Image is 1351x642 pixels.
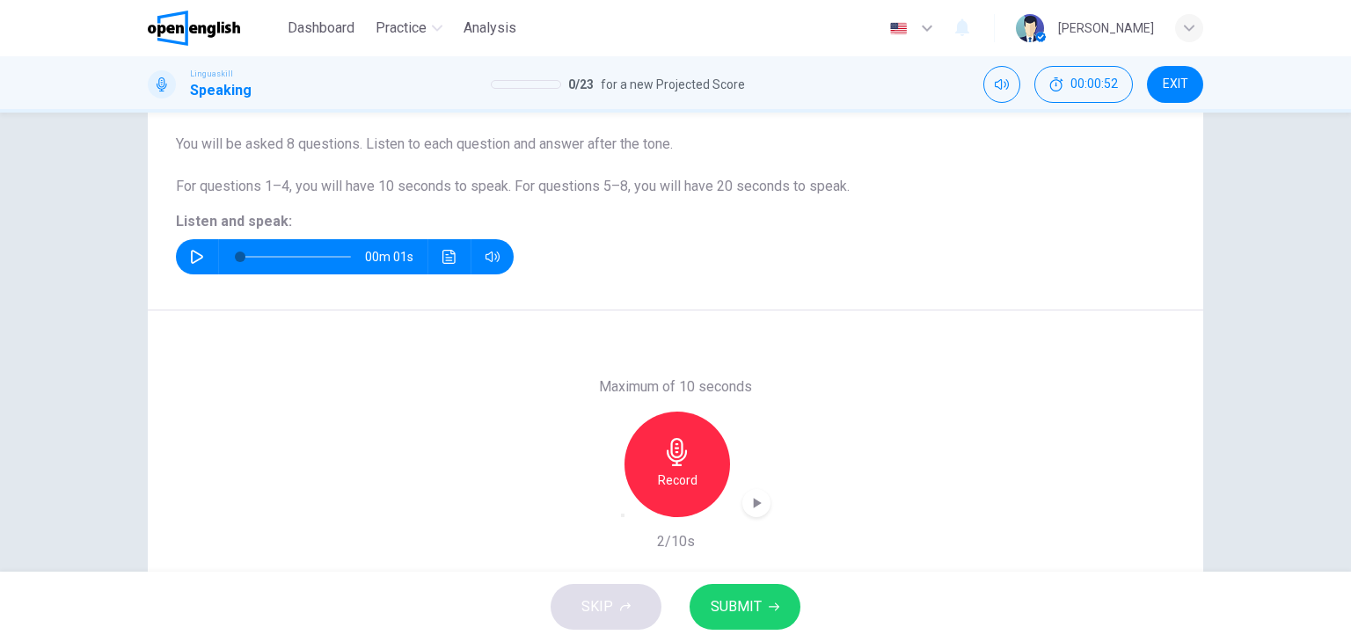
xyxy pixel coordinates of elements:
button: Click to see the audio transcription [435,239,464,274]
button: Record [624,412,730,517]
span: For questions 1–4, you will have 10 seconds to speak. For questions 5–8, you will have 20 seconds... [176,178,850,194]
div: Hide [1034,66,1133,103]
span: 00:00:52 [1070,77,1118,91]
span: Dashboard [288,18,354,39]
a: OpenEnglish logo [148,11,281,46]
h6: Maximum of 10 seconds [599,376,752,398]
button: SUBMIT [690,584,800,630]
span: SUBMIT [711,595,762,619]
button: Dashboard [281,12,361,44]
img: OpenEnglish logo [148,11,240,46]
button: EXIT [1147,66,1203,103]
img: en [887,22,909,35]
h1: Speaking [190,80,252,101]
span: Listen and speak: [176,213,292,230]
span: Analysis [464,18,516,39]
button: Analysis [456,12,523,44]
div: Mute [983,66,1020,103]
h6: Record [658,470,697,491]
img: Profile picture [1016,14,1044,42]
span: Practice [376,18,427,39]
span: for a new Projected Score [601,74,745,95]
button: 00:00:52 [1034,66,1133,103]
span: Linguaskill [190,68,233,80]
span: 00m 01s [365,239,427,274]
span: EXIT [1163,77,1188,91]
span: 0 / 23 [568,74,594,95]
button: Practice [369,12,449,44]
span: You will be asked 8 questions. Listen to each question and answer after the tone. [176,135,673,152]
div: [PERSON_NAME] [1058,18,1154,39]
h6: 2/10s [657,531,695,552]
